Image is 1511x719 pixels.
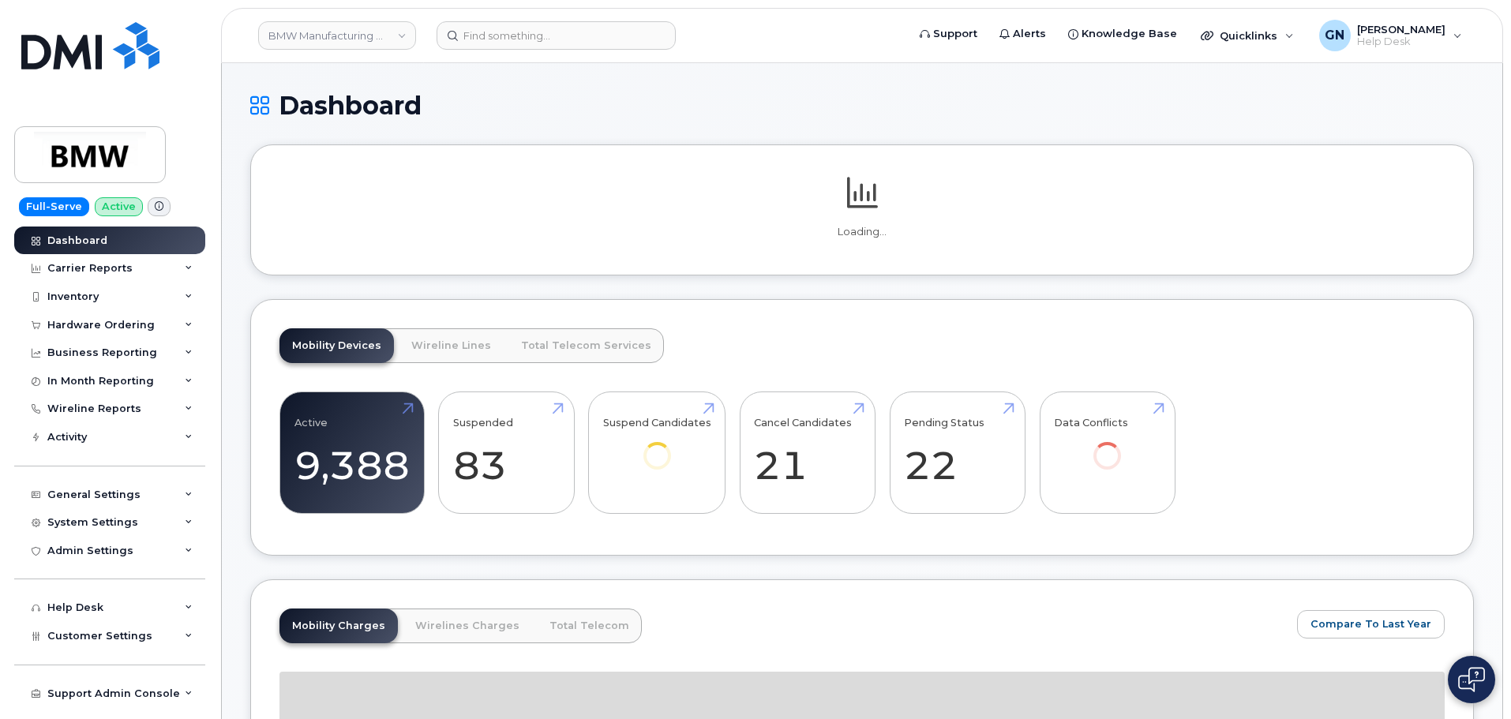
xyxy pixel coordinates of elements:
[250,92,1474,119] h1: Dashboard
[1310,616,1431,631] span: Compare To Last Year
[279,609,398,643] a: Mobility Charges
[399,328,504,363] a: Wireline Lines
[453,401,560,505] a: Suspended 83
[279,328,394,363] a: Mobility Devices
[508,328,664,363] a: Total Telecom Services
[904,401,1010,505] a: Pending Status 22
[294,401,410,505] a: Active 9,388
[754,401,860,505] a: Cancel Candidates 21
[403,609,532,643] a: Wirelines Charges
[537,609,642,643] a: Total Telecom
[1297,610,1445,638] button: Compare To Last Year
[279,225,1445,239] p: Loading...
[603,401,711,492] a: Suspend Candidates
[1054,401,1160,492] a: Data Conflicts
[1458,667,1485,692] img: Open chat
